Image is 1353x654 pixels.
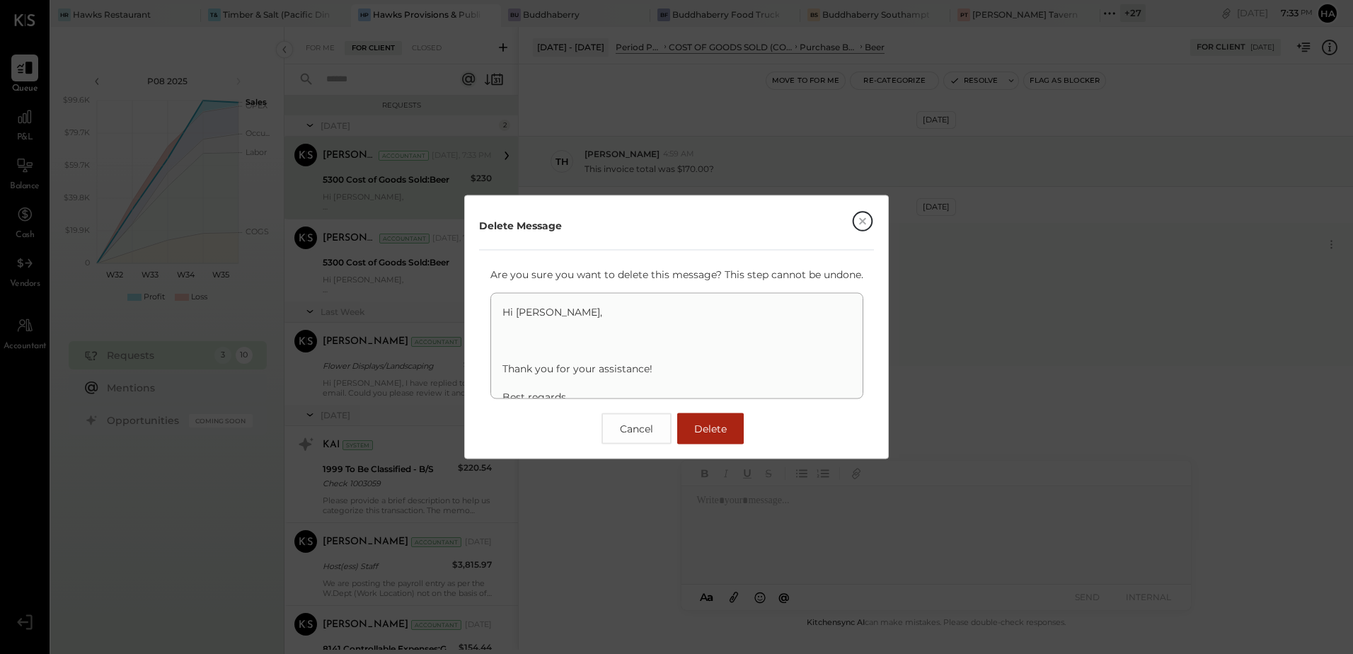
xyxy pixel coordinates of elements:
button: Delete [677,413,744,444]
p: Hi [PERSON_NAME], Thank you for your assistance! Best regards, [Your Name] [502,305,851,418]
button: Cancel [601,413,672,444]
span: Delete [694,423,727,435]
span: Cancel [620,423,653,435]
div: Delete Message [479,219,562,233]
p: Are you sure you want to delete this message? This step cannot be undone. [490,268,863,282]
